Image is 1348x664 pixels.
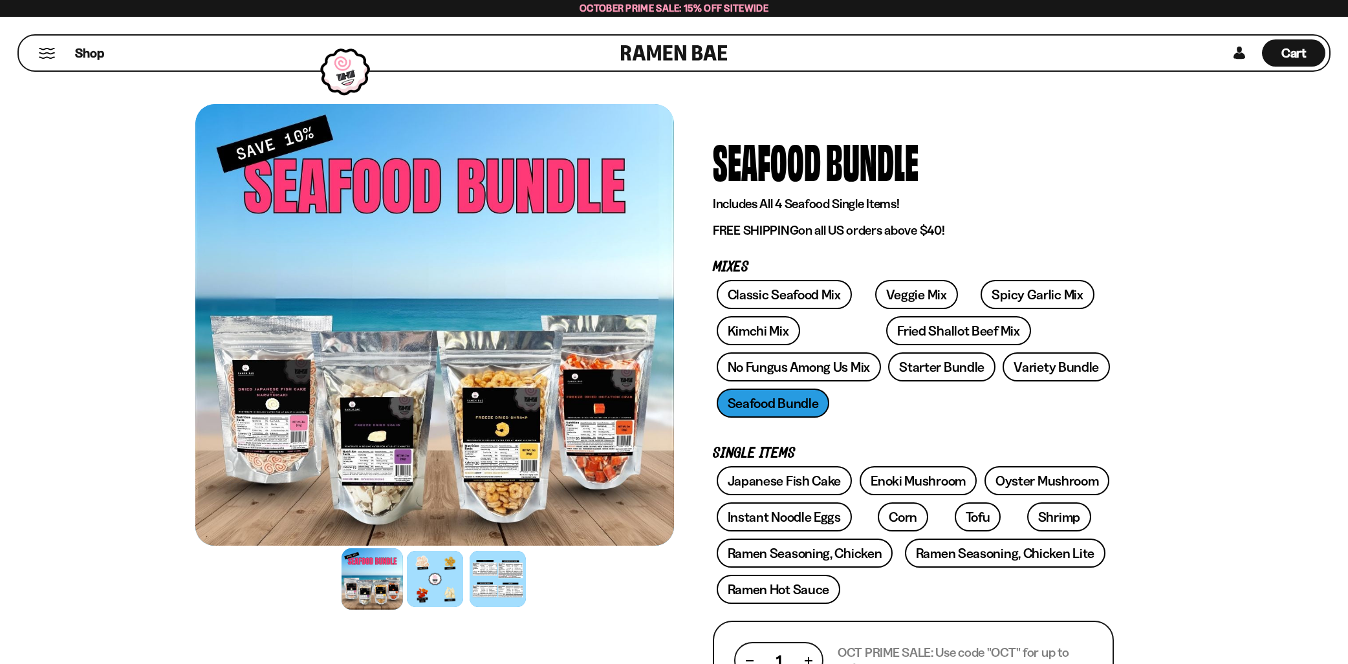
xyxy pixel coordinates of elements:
strong: FREE SHIPPING [713,222,798,238]
a: No Fungus Among Us Mix [717,352,881,381]
a: Ramen Hot Sauce [717,575,841,604]
a: Instant Noodle Eggs [717,502,852,531]
p: on all US orders above $40! [713,222,1114,239]
a: Classic Seafood Mix [717,280,852,309]
a: Shop [75,39,104,67]
a: Kimchi Mix [717,316,800,345]
a: Enoki Mushroom [860,466,977,495]
span: Cart [1281,45,1307,61]
div: Cart [1262,36,1325,70]
a: Fried Shallot Beef Mix [886,316,1030,345]
a: Corn [878,502,928,531]
a: Spicy Garlic Mix [981,280,1094,309]
a: Oyster Mushroom [984,466,1110,495]
a: Tofu [955,502,1001,531]
a: Ramen Seasoning, Chicken Lite [905,539,1105,568]
a: Veggie Mix [875,280,958,309]
div: Seafood [713,136,821,185]
p: Includes All 4 Seafood Single Items! [713,196,1114,212]
button: Mobile Menu Trigger [38,48,56,59]
p: Mixes [713,261,1114,273]
span: Shop [75,45,104,62]
a: Variety Bundle [1003,352,1110,381]
a: Shrimp [1027,502,1091,531]
a: Starter Bundle [888,352,995,381]
a: Ramen Seasoning, Chicken [717,539,893,568]
div: Bundle [826,136,919,185]
span: October Prime Sale: 15% off Sitewide [580,2,768,14]
p: Single Items [713,447,1114,460]
a: Japanese Fish Cake [717,466,853,495]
